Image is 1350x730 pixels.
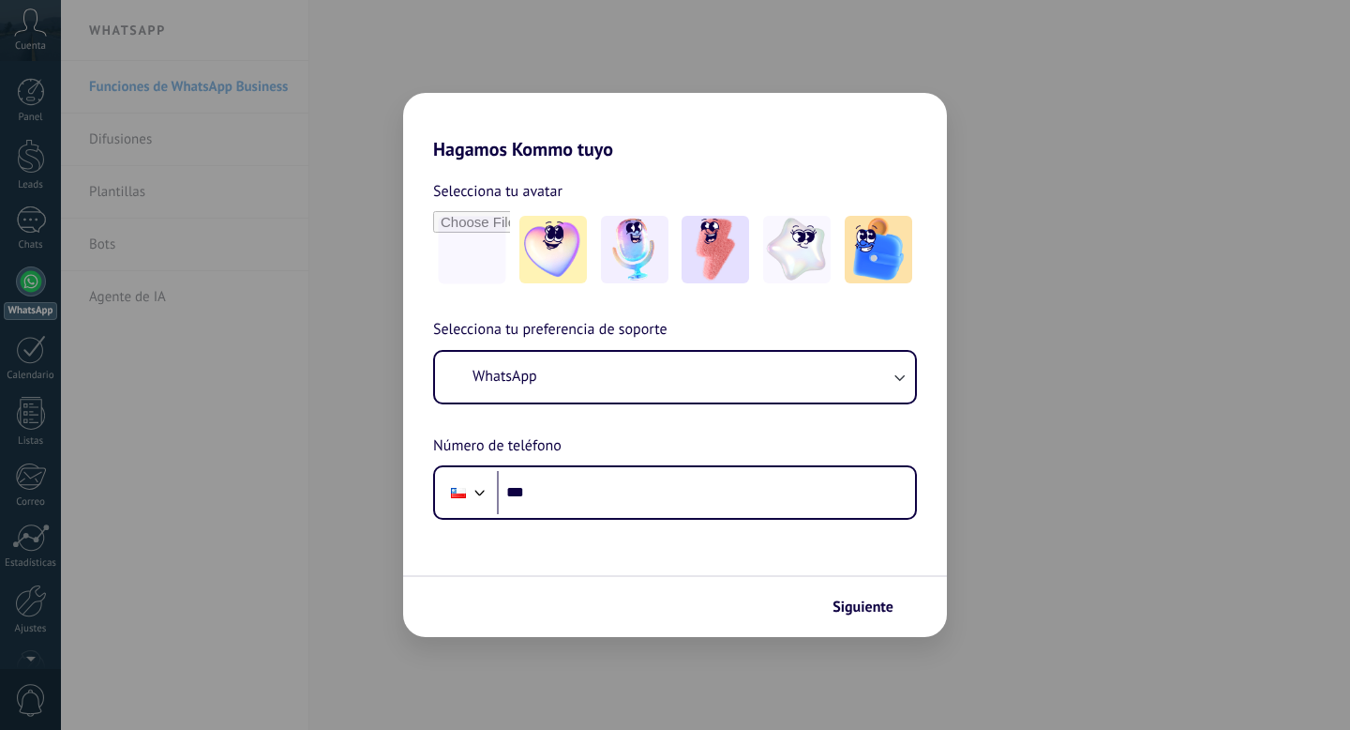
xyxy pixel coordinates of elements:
div: Chile: + 56 [441,473,476,512]
span: Selecciona tu preferencia de soporte [433,318,667,342]
span: Siguiente [832,601,893,614]
h2: Hagamos Kommo tuyo [403,93,947,160]
img: -2.jpeg [601,216,668,283]
span: Número de teléfono [433,434,562,459]
span: WhatsApp [472,367,537,386]
img: -3.jpeg [682,216,749,283]
button: Siguiente [824,591,919,623]
img: -1.jpeg [519,216,587,283]
img: -5.jpeg [845,216,912,283]
button: WhatsApp [435,352,915,403]
span: Selecciona tu avatar [433,179,562,204]
img: -4.jpeg [763,216,831,283]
